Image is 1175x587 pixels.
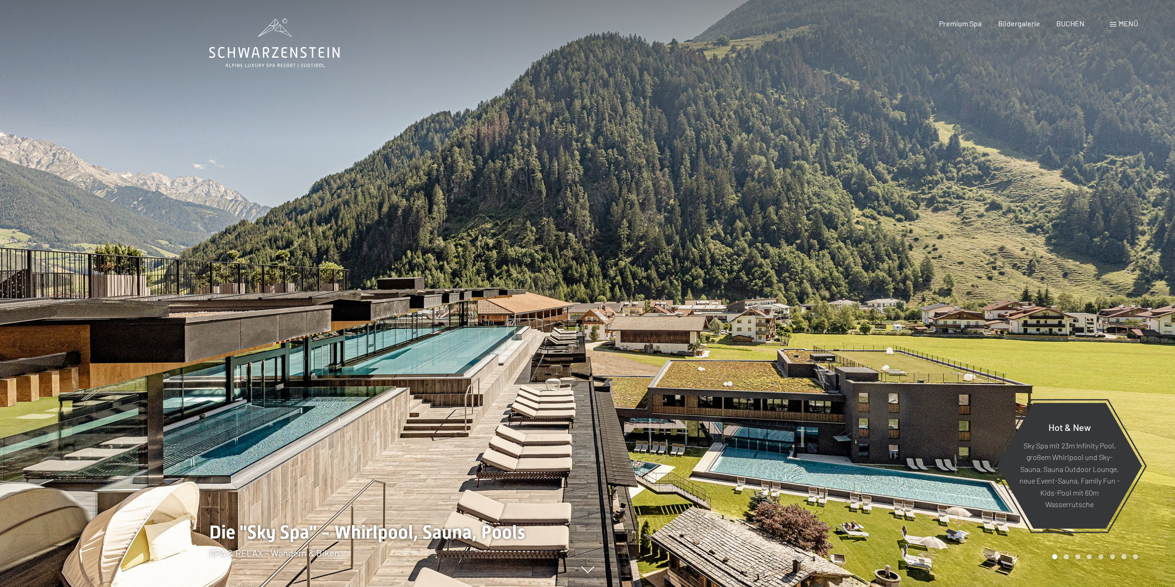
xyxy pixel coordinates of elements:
[1075,554,1080,559] div: Carousel Page 3
[1056,19,1085,28] a: BUCHEN
[1133,554,1138,559] div: Carousel Page 8
[1052,554,1057,559] div: Carousel Page 1 (Current Slide)
[1098,554,1103,559] div: Carousel Page 5
[1049,554,1138,559] div: Carousel Pagination
[1121,554,1127,559] div: Carousel Page 7
[1048,421,1091,432] span: Hot & New
[1087,554,1092,559] div: Carousel Page 4
[1119,19,1138,28] span: Menü
[998,19,1040,28] a: Bildergalerie
[1110,554,1115,559] div: Carousel Page 6
[1064,554,1069,559] div: Carousel Page 2
[939,19,982,28] a: Premium Spa
[1019,439,1120,510] p: Sky Spa mit 23m Infinity Pool, großem Whirlpool und Sky-Sauna, Sauna Outdoor Lounge, neue Event-S...
[996,402,1143,529] a: Hot & New Sky Spa mit 23m Infinity Pool, großem Whirlpool und Sky-Sauna, Sauna Outdoor Lounge, ne...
